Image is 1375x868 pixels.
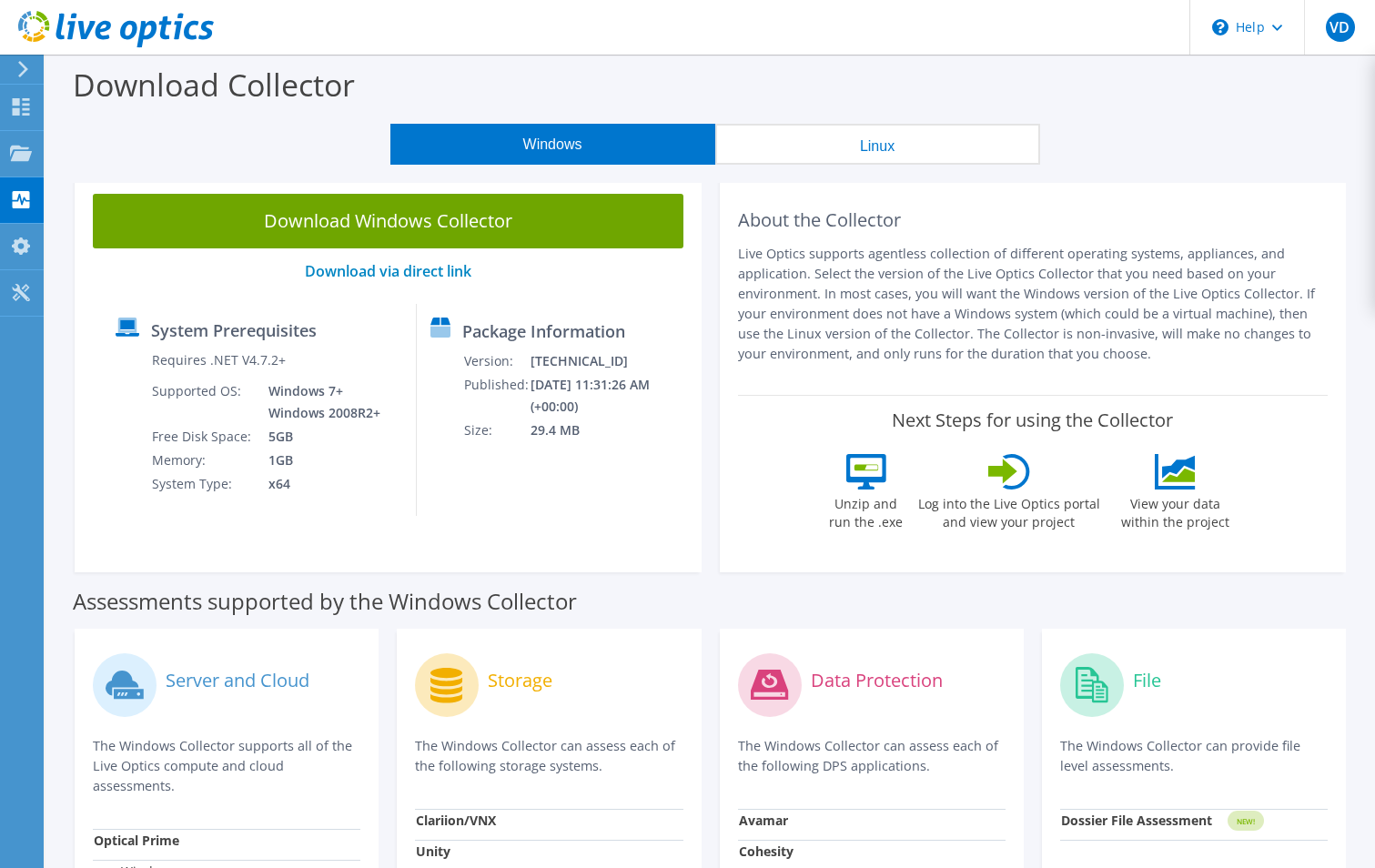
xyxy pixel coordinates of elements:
label: Storage [488,671,552,690]
a: Download via direct link [305,261,471,281]
td: Published: [463,373,530,419]
label: View your data within the project [1110,490,1241,531]
label: Next Steps for using the Collector [892,409,1173,431]
label: Unzip and run the .exe [824,490,908,531]
strong: Unity [416,843,450,860]
a: Download Windows Collector [93,194,683,248]
label: System Prerequisites [151,321,317,339]
strong: Dossier File Assessment [1061,812,1212,829]
strong: Optical Prime [94,832,179,849]
tspan: NEW! [1236,816,1254,826]
label: Log into the Live Optics portal and view your project [917,490,1101,531]
p: Live Optics supports agentless collection of different operating systems, appliances, and applica... [738,244,1329,364]
td: Supported OS: [151,379,255,425]
label: Package Information [462,322,625,340]
h2: About the Collector [738,209,1329,231]
label: File [1133,671,1161,690]
p: The Windows Collector supports all of the Live Optics compute and cloud assessments. [93,736,360,796]
td: x64 [255,472,384,496]
td: Version: [463,349,530,373]
td: 1GB [255,449,384,472]
p: The Windows Collector can provide file level assessments. [1060,736,1328,776]
p: The Windows Collector can assess each of the following storage systems. [415,736,682,776]
label: Data Protection [811,671,943,690]
td: [TECHNICAL_ID] [530,349,693,373]
p: The Windows Collector can assess each of the following DPS applications. [738,736,1006,776]
strong: Cohesity [739,843,794,860]
td: System Type: [151,472,255,496]
label: Assessments supported by the Windows Collector [73,592,577,611]
td: Free Disk Space: [151,425,255,449]
td: Memory: [151,449,255,472]
label: Download Collector [73,64,355,106]
td: [DATE] 11:31:26 AM (+00:00) [530,373,693,419]
td: 5GB [255,425,384,449]
button: Windows [390,124,715,165]
td: Windows 7+ Windows 2008R2+ [255,379,384,425]
td: Size: [463,419,530,442]
span: VD [1326,13,1355,42]
button: Linux [715,124,1040,165]
label: Server and Cloud [166,671,309,690]
strong: Avamar [739,812,788,829]
strong: Clariion/VNX [416,812,496,829]
label: Requires .NET V4.7.2+ [152,351,286,369]
svg: \n [1212,19,1228,35]
td: 29.4 MB [530,419,693,442]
